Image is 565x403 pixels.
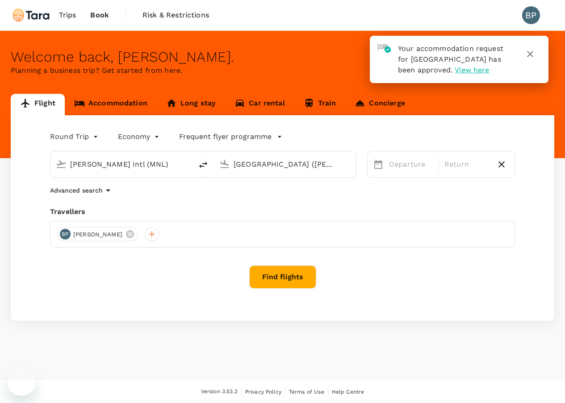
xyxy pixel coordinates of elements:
[249,265,316,289] button: Find flights
[50,206,515,217] div: Travellers
[90,10,109,21] span: Book
[289,389,324,395] span: Terms of Use
[345,94,414,115] a: Concierge
[186,163,188,165] button: Open
[60,229,71,239] div: BP
[350,163,352,165] button: Open
[193,154,214,176] button: delete
[179,131,282,142] button: Frequent flyer programme
[68,230,128,239] span: [PERSON_NAME]
[58,227,138,241] div: BP[PERSON_NAME]
[118,130,161,144] div: Economy
[245,387,281,397] a: Privacy Policy
[50,186,103,195] p: Advanced search
[522,6,540,24] div: BP
[50,130,100,144] div: Round Trip
[7,367,36,396] iframe: Button to launch messaging window
[225,94,294,115] a: Car rental
[332,387,364,397] a: Help Centre
[50,185,113,196] button: Advanced search
[65,94,157,115] a: Accommodation
[398,44,503,74] span: Your accommodation request for [GEOGRAPHIC_DATA] has been approved.
[332,389,364,395] span: Help Centre
[11,65,554,76] p: Planning a business trip? Get started from here.
[289,387,324,397] a: Terms of Use
[377,43,391,53] img: hotel-approved
[389,159,433,170] p: Departure
[294,94,346,115] a: Train
[11,94,65,115] a: Flight
[11,49,554,65] div: Welcome back , [PERSON_NAME] .
[59,10,76,21] span: Trips
[234,157,337,171] input: Going to
[11,5,52,25] img: Tara Climate Ltd
[444,159,489,170] p: Return
[245,389,281,395] span: Privacy Policy
[70,157,174,171] input: Depart from
[157,94,225,115] a: Long stay
[142,10,209,21] span: Risk & Restrictions
[201,387,238,396] span: Version 3.53.2
[179,131,272,142] p: Frequent flyer programme
[455,66,489,74] span: View here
